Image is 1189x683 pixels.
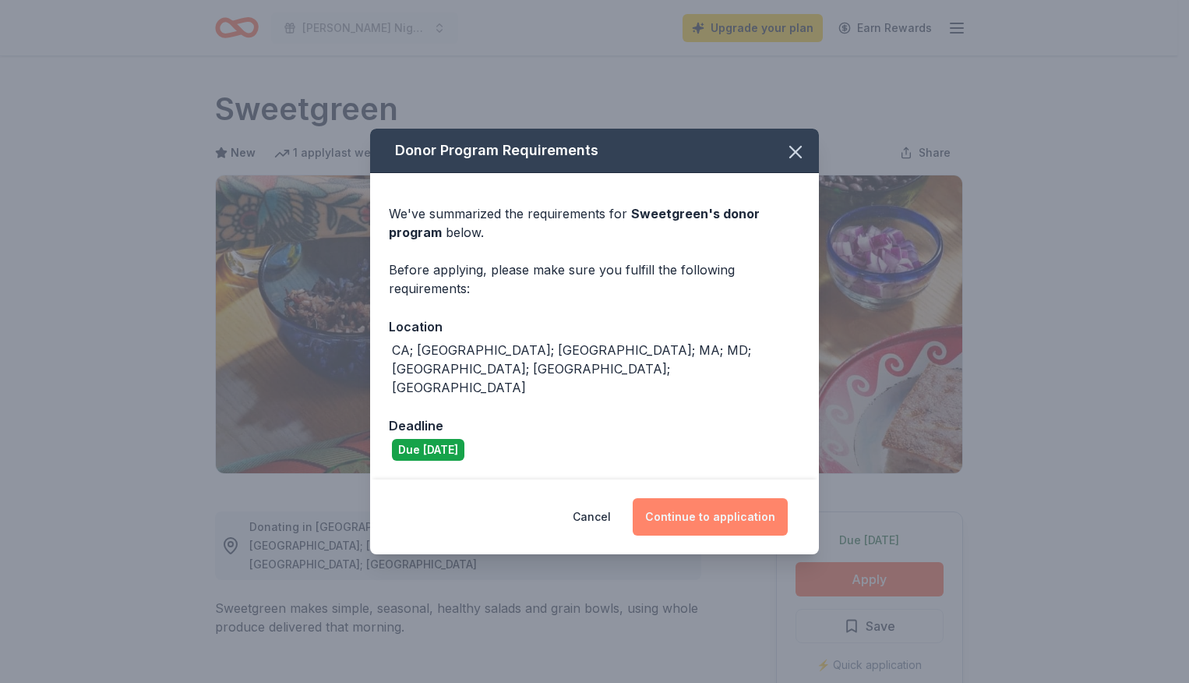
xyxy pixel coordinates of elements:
[370,129,819,173] div: Donor Program Requirements
[573,498,611,536] button: Cancel
[389,204,800,242] div: We've summarized the requirements for below.
[392,341,800,397] div: CA; [GEOGRAPHIC_DATA]; [GEOGRAPHIC_DATA]; MA; MD; [GEOGRAPHIC_DATA]; [GEOGRAPHIC_DATA]; [GEOGRAPH...
[392,439,464,461] div: Due [DATE]
[389,260,800,298] div: Before applying, please make sure you fulfill the following requirements:
[389,317,800,337] div: Location
[389,416,800,436] div: Deadline
[633,498,788,536] button: Continue to application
